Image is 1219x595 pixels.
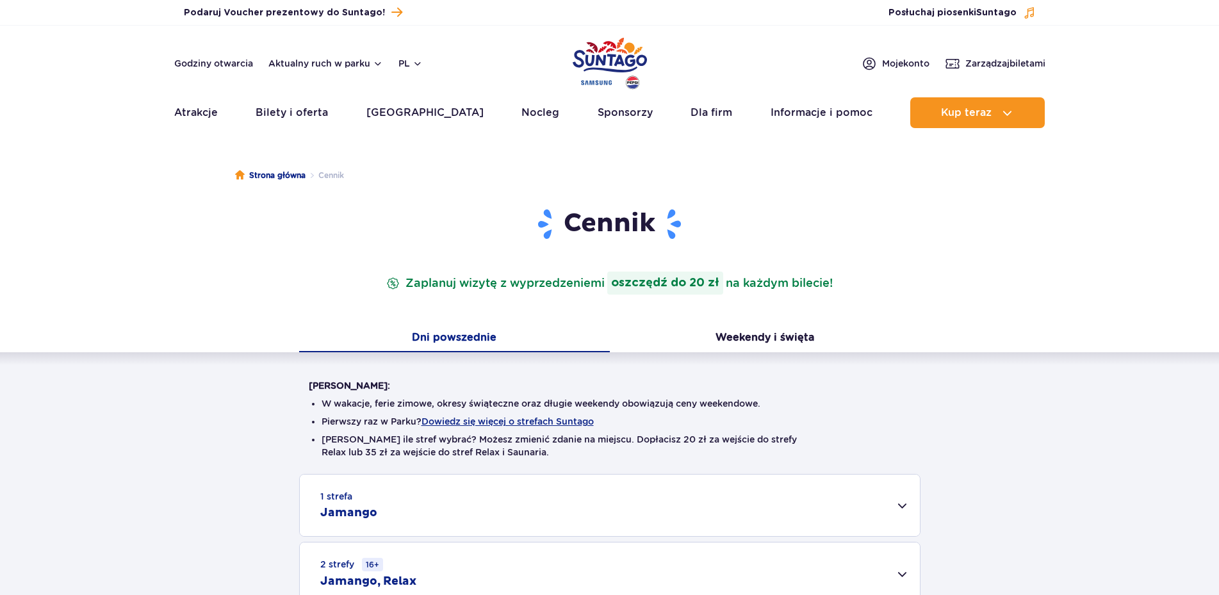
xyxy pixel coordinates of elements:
[322,415,898,428] li: Pierwszy raz w Parku?
[184,4,402,21] a: Podaruj Voucher prezentowy do Suntago!
[320,574,416,589] h2: Jamango, Relax
[398,57,423,70] button: pl
[268,58,383,69] button: Aktualny ruch w parku
[976,8,1017,17] span: Suntago
[910,97,1045,128] button: Kup teraz
[521,97,559,128] a: Nocleg
[573,32,647,91] a: Park of Poland
[320,490,352,503] small: 1 strefa
[598,97,653,128] a: Sponsorzy
[235,169,306,182] a: Strona główna
[309,208,911,241] h1: Cennik
[888,6,1036,19] button: Posłuchaj piosenkiSuntago
[384,272,835,295] p: Zaplanuj wizytę z wyprzedzeniem na każdym bilecie!
[322,433,898,459] li: [PERSON_NAME] ile stref wybrać? Możesz zmienić zdanie na miejscu. Dopłacisz 20 zł za wejście do s...
[882,57,929,70] span: Moje konto
[174,97,218,128] a: Atrakcje
[320,505,377,521] h2: Jamango
[610,325,920,352] button: Weekendy i święta
[256,97,328,128] a: Bilety i oferta
[691,97,732,128] a: Dla firm
[320,558,383,571] small: 2 strefy
[299,325,610,352] button: Dni powszednie
[965,57,1045,70] span: Zarządzaj biletami
[945,56,1045,71] a: Zarządzajbiletami
[184,6,385,19] span: Podaruj Voucher prezentowy do Suntago!
[174,57,253,70] a: Godziny otwarcia
[607,272,723,295] strong: oszczędź do 20 zł
[306,169,344,182] li: Cennik
[309,380,390,391] strong: [PERSON_NAME]:
[322,397,898,410] li: W wakacje, ferie zimowe, okresy świąteczne oraz długie weekendy obowiązują ceny weekendowe.
[421,416,594,427] button: Dowiedz się więcej o strefach Suntago
[362,558,383,571] small: 16+
[941,107,992,118] span: Kup teraz
[366,97,484,128] a: [GEOGRAPHIC_DATA]
[888,6,1017,19] span: Posłuchaj piosenki
[862,56,929,71] a: Mojekonto
[771,97,872,128] a: Informacje i pomoc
